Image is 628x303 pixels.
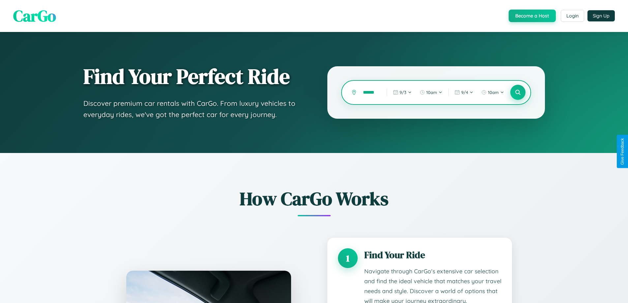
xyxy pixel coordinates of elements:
[488,90,499,95] span: 10am
[509,10,556,22] button: Become a Host
[338,248,358,268] div: 1
[461,90,468,95] span: 9 / 4
[83,65,301,88] h1: Find Your Perfect Ride
[426,90,437,95] span: 10am
[83,98,301,120] p: Discover premium car rentals with CarGo. From luxury vehicles to everyday rides, we've got the pe...
[416,87,446,98] button: 10am
[478,87,507,98] button: 10am
[13,5,56,27] span: CarGo
[400,90,406,95] span: 9 / 3
[587,10,615,21] button: Sign Up
[561,10,584,22] button: Login
[364,248,501,261] h3: Find Your Ride
[620,138,625,165] div: Give Feedback
[451,87,477,98] button: 9/4
[390,87,415,98] button: 9/3
[116,186,512,211] h2: How CarGo Works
